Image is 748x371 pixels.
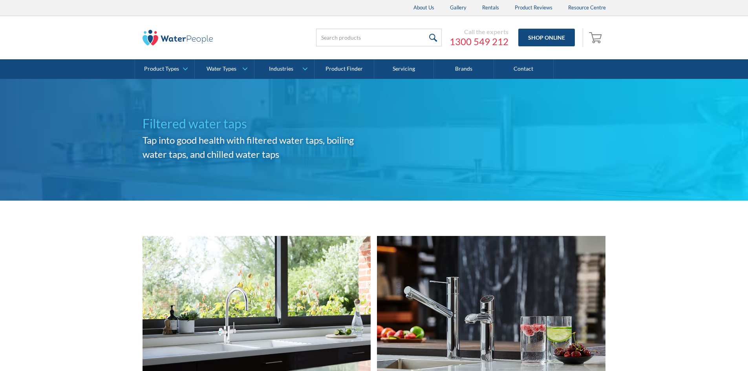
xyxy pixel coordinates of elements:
div: Industries [269,66,293,72]
a: Open cart [587,28,606,47]
img: shopping cart [589,31,604,44]
a: Servicing [374,59,434,79]
a: Product Finder [315,59,374,79]
a: Water Types [195,59,254,79]
a: Brands [434,59,494,79]
div: Call the experts [450,28,508,36]
a: Product Types [135,59,194,79]
input: Search products [316,29,442,46]
a: Contact [494,59,554,79]
h1: Filtered water taps [143,114,374,133]
h2: Tap into good health with filtered water taps, boiling water taps, and chilled water taps [143,133,374,161]
img: The Water People [143,30,213,46]
div: Water Types [207,66,236,72]
a: 1300 549 212 [450,36,508,48]
div: Product Types [144,66,179,72]
a: Shop Online [518,29,575,46]
a: Industries [254,59,314,79]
